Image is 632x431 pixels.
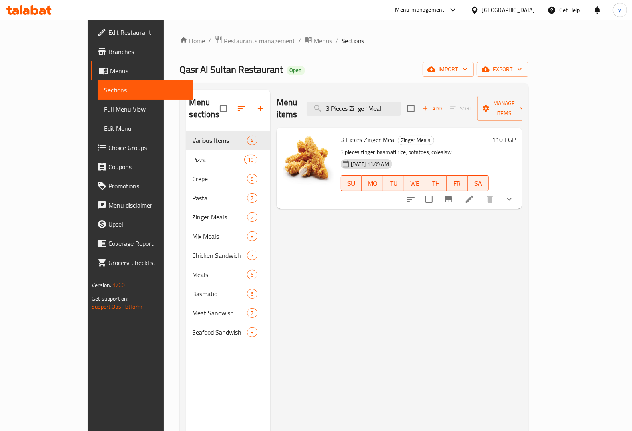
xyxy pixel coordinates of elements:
[429,178,443,189] span: TH
[104,124,187,133] span: Edit Menu
[110,66,187,76] span: Menus
[404,175,425,191] button: WE
[91,234,193,253] a: Coverage Report
[245,156,257,164] span: 10
[104,104,187,114] span: Full Menu View
[186,227,270,246] div: Mix Meals8
[193,327,247,337] span: Seafood Sandwish
[180,36,528,46] nav: breadcrumb
[401,190,421,209] button: sort-choices
[232,99,251,118] span: Sort sections
[247,252,257,259] span: 7
[193,251,247,260] span: Chicken Sandwich
[215,36,295,46] a: Restaurants management
[186,169,270,188] div: Crepe9
[341,175,362,191] button: SU
[247,137,257,144] span: 4
[287,67,305,74] span: Open
[492,134,516,145] h6: 110 EGP
[209,36,211,46] li: /
[386,178,401,189] span: TU
[419,102,445,115] button: Add
[247,271,257,279] span: 6
[104,85,187,95] span: Sections
[247,270,257,279] div: items
[186,284,270,303] div: Basmatio6
[186,246,270,265] div: Chicken Sandwich7
[180,60,283,78] span: Qasr Al Sultan Restaurant
[247,175,257,183] span: 9
[193,193,247,203] div: Pasta
[186,323,270,342] div: Seafood Sandwish3
[112,280,125,290] span: 1.0.0
[480,190,500,209] button: delete
[91,253,193,272] a: Grocery Checklist
[484,98,524,118] span: Manage items
[342,36,365,46] span: Sections
[425,175,447,191] button: TH
[92,280,111,290] span: Version:
[247,193,257,203] div: items
[247,233,257,240] span: 8
[91,23,193,42] a: Edit Restaurant
[419,102,445,115] span: Add item
[482,6,535,14] div: [GEOGRAPHIC_DATA]
[305,36,333,46] a: Menus
[504,194,514,204] svg: Show Choices
[439,190,458,209] button: Branch-specific-item
[247,329,257,336] span: 3
[92,301,142,312] a: Support.OpsPlatform
[450,178,465,189] span: FR
[383,175,404,191] button: TU
[98,100,193,119] a: Full Menu View
[186,303,270,323] div: Meat Sandwish7
[247,136,257,145] div: items
[362,175,383,191] button: MO
[398,136,434,145] span: Zinger Meals
[247,251,257,260] div: items
[91,138,193,157] a: Choice Groups
[193,308,247,318] span: Meat Sandwish
[421,191,437,208] span: Select to update
[186,131,270,150] div: Various Items4
[247,194,257,202] span: 7
[91,176,193,196] a: Promotions
[341,134,396,146] span: 3 Pieces Zinger Meal
[336,36,339,46] li: /
[193,289,247,299] span: Basmatio
[193,155,245,164] span: Pizza
[447,175,468,191] button: FR
[193,231,247,241] span: Mix Meals
[193,270,247,279] span: Meals
[91,157,193,176] a: Coupons
[247,174,257,184] div: items
[247,290,257,298] span: 6
[407,178,422,189] span: WE
[247,289,257,299] div: items
[341,147,489,157] p: 3 pieces zinger, basmati rice, potatoes, coleslaw
[468,175,489,191] button: SA
[500,190,519,209] button: show more
[186,128,270,345] nav: Menu sections
[247,214,257,221] span: 2
[108,181,187,191] span: Promotions
[365,178,380,189] span: MO
[421,104,443,113] span: Add
[477,96,531,121] button: Manage items
[299,36,301,46] li: /
[247,327,257,337] div: items
[307,102,401,116] input: search
[193,212,247,222] span: Zinger Meals
[224,36,295,46] span: Restaurants management
[193,136,247,145] span: Various Items
[314,36,333,46] span: Menus
[618,6,621,14] span: y
[91,215,193,234] a: Upsell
